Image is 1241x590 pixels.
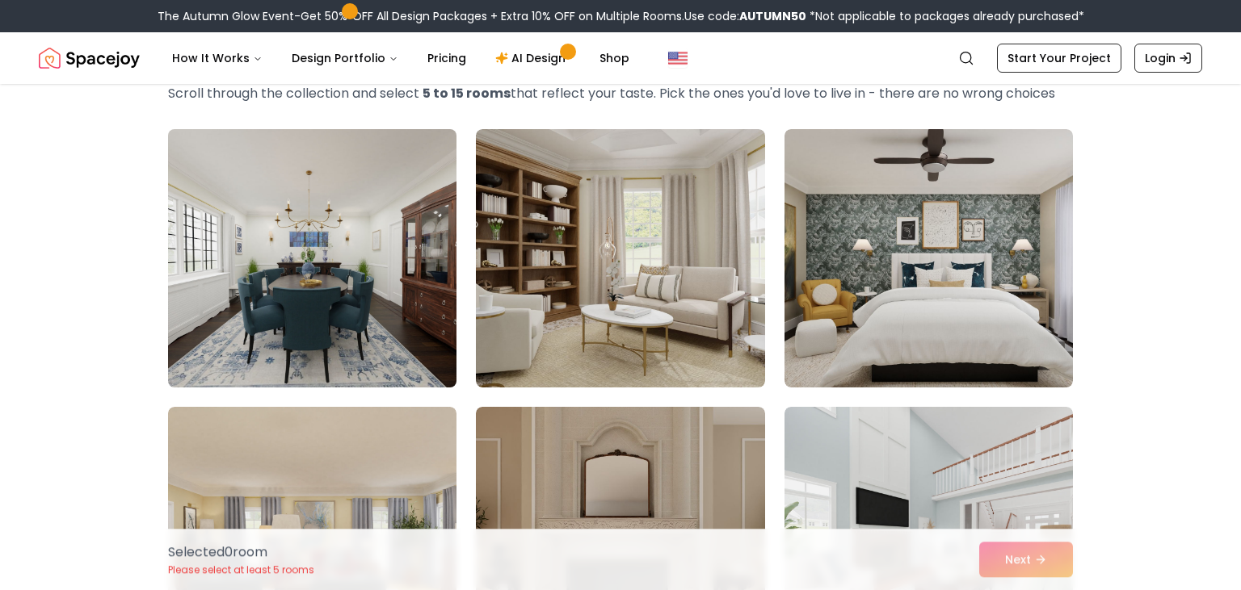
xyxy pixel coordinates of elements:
[476,129,764,387] img: Room room-2
[423,84,511,103] strong: 5 to 15 rooms
[39,32,1202,84] nav: Global
[997,44,1121,73] a: Start Your Project
[482,42,583,74] a: AI Design
[168,563,314,576] p: Please select at least 5 rooms
[159,42,642,74] nav: Main
[39,42,140,74] a: Spacejoy
[158,8,1084,24] div: The Autumn Glow Event-Get 50% OFF All Design Packages + Extra 10% OFF on Multiple Rooms.
[414,42,479,74] a: Pricing
[684,8,806,24] span: Use code:
[587,42,642,74] a: Shop
[806,8,1084,24] span: *Not applicable to packages already purchased*
[159,42,276,74] button: How It Works
[785,129,1073,387] img: Room room-3
[1134,44,1202,73] a: Login
[668,48,688,68] img: United States
[161,123,464,394] img: Room room-1
[739,8,806,24] b: AUTUMN50
[168,542,314,562] p: Selected 0 room
[279,42,411,74] button: Design Portfolio
[39,42,140,74] img: Spacejoy Logo
[168,84,1073,103] p: Scroll through the collection and select that reflect your taste. Pick the ones you'd love to liv...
